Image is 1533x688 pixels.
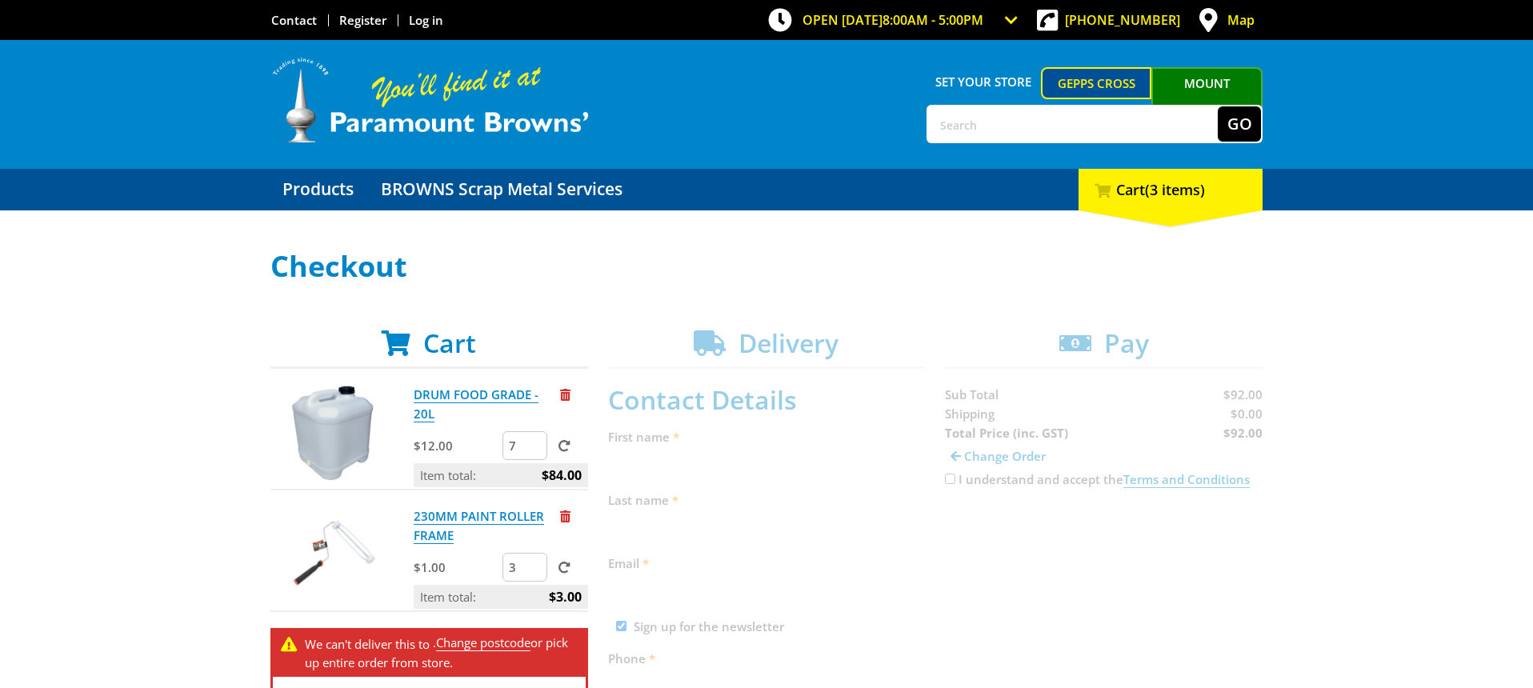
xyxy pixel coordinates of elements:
a: Remove from cart [560,508,570,524]
a: Go to the BROWNS Scrap Metal Services page [369,169,634,210]
span: OPEN [DATE] [803,11,983,29]
h1: Checkout [270,250,1263,282]
a: Gepps Cross [1041,67,1152,99]
a: Mount [PERSON_NAME] [1151,67,1263,128]
div: Cart [1079,169,1263,210]
span: 8:00am - 5:00pm [883,11,983,29]
span: (3 items) [1145,180,1205,199]
img: DRUM FOOD GRADE - 20L [286,385,382,481]
div: . or pick up entire order from store. [273,628,586,677]
a: Go to the registration page [339,12,386,28]
a: DRUM FOOD GRADE - 20L [414,386,538,422]
a: Change postcode [436,634,530,651]
span: Set your store [927,67,1041,96]
a: Go to the Products page [270,169,366,210]
p: $1.00 [414,558,499,577]
p: Item total: [414,585,588,609]
img: 230MM PAINT ROLLER FRAME [286,506,382,602]
p: Item total: [414,463,588,487]
p: $12.00 [414,436,499,455]
a: 230MM PAINT ROLLER FRAME [414,508,544,544]
input: Search [928,106,1218,142]
span: Cart [423,326,476,360]
img: Paramount Browns' [270,56,590,145]
span: We can't deliver this to [305,636,430,652]
span: $84.00 [542,463,582,487]
a: Log in [409,12,443,28]
a: Remove from cart [560,386,570,402]
span: $3.00 [549,585,582,609]
button: Go [1218,106,1261,142]
a: Go to the Contact page [271,12,317,28]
